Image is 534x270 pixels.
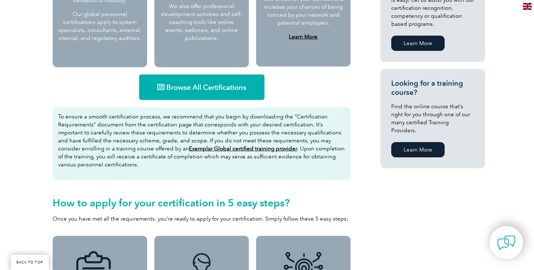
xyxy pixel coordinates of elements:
a: Browse All Certifications [139,74,264,100]
a: Learn More [391,36,445,51]
img: contact-chat.png [497,234,515,252]
img: en [523,3,532,10]
p: Our global personnel certifications apply to system specialists, consultants, external, internal,... [58,10,142,42]
h3: Looking for a training course? [391,79,474,97]
a: BACK TO TOP [11,255,49,270]
p: We also offer professional development activities and self-coaching tools like online events, web... [160,2,243,42]
a: Learn More [289,33,317,40]
a: Exemplar Global certified training provider [189,145,297,152]
p: Find the online course that’s right for you through one of our many certified Training Providers. [391,102,474,134]
a: Learn More [391,142,445,157]
p: To ensure a smooth certification process, we recommend that you begin by downloading the “Certifi... [58,113,345,169]
span: Browse All Certifications [166,84,246,91]
h2: How to apply for your certification in 5 easy steps? [53,197,351,209]
p: Once you have met all the requirements, you’re ready to apply for your certification. Simply foll... [53,215,351,223]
